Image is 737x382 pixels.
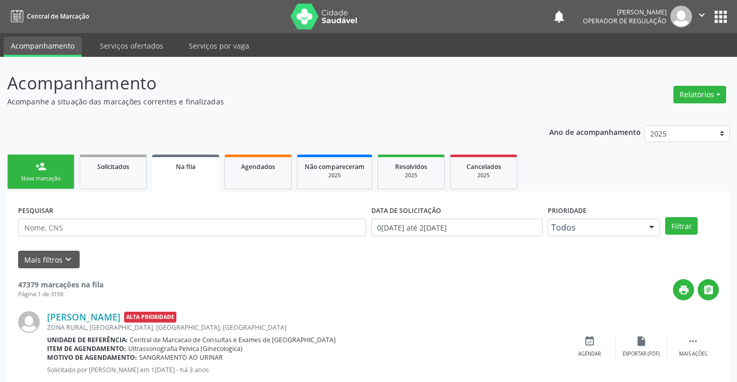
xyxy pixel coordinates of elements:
a: Central de Marcação [7,8,89,25]
p: Acompanhamento [7,70,513,96]
div: Nova marcação [15,175,67,182]
button: notifications [552,9,566,24]
button: Relatórios [673,86,726,103]
div: Agendar [578,350,601,358]
span: Solicitados [97,162,129,171]
div: Mais ações [679,350,707,358]
i:  [696,9,708,21]
b: Motivo de agendamento: [47,353,137,362]
img: img [18,311,40,333]
label: Prioridade [548,203,586,219]
div: [PERSON_NAME] [583,8,667,17]
div: person_add [35,161,47,172]
span: Não compareceram [305,162,365,171]
strong: 47379 marcações na fila [18,280,103,289]
input: Selecione um intervalo [371,219,543,236]
b: Unidade de referência: [47,335,128,344]
p: Solicitado por [PERSON_NAME] em 1[DATE] - há 3 anos [47,365,564,374]
span: Na fila [176,162,195,171]
button:  [692,6,712,27]
span: Resolvidos [395,162,427,171]
span: Central de Marcacao de Consultas e Exames de [GEOGRAPHIC_DATA] [130,335,336,344]
span: SANGRAMENTO AO URINAR [139,353,223,362]
i:  [687,335,699,347]
i: print [678,284,689,296]
span: Central de Marcação [27,12,89,21]
label: DATA DE SOLICITAÇÃO [371,203,441,219]
a: Acompanhamento [4,37,82,57]
b: Item de agendamento: [47,344,126,353]
i: keyboard_arrow_down [63,254,74,265]
div: 2025 [458,172,509,179]
button: apps [712,8,730,26]
div: 2025 [385,172,437,179]
span: Alta Prioridade [124,312,176,323]
div: Exportar (PDF) [623,350,660,358]
i:  [703,284,714,296]
span: Ultrassonografia Pelvica (Ginecologica) [128,344,243,353]
a: Serviços por vaga [182,37,257,55]
span: Cancelados [467,162,501,171]
button: Filtrar [665,217,698,235]
div: ZONA RURAL, [GEOGRAPHIC_DATA], [GEOGRAPHIC_DATA], [GEOGRAPHIC_DATA] [47,323,564,332]
input: Nome, CNS [18,219,366,236]
img: img [670,6,692,27]
span: Operador de regulação [583,17,667,25]
button: Mais filtroskeyboard_arrow_down [18,251,80,269]
a: [PERSON_NAME] [47,311,121,323]
p: Ano de acompanhamento [549,125,641,138]
p: Acompanhe a situação das marcações correntes e finalizadas [7,96,513,107]
a: Serviços ofertados [93,37,171,55]
button:  [698,279,719,300]
button: print [673,279,694,300]
div: 2025 [305,172,365,179]
span: Todos [551,222,639,233]
span: Agendados [241,162,275,171]
i: event_available [584,335,595,347]
div: Página 1 de 3159 [18,290,103,299]
label: PESQUISAR [18,203,53,219]
i: insert_drive_file [636,335,647,347]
